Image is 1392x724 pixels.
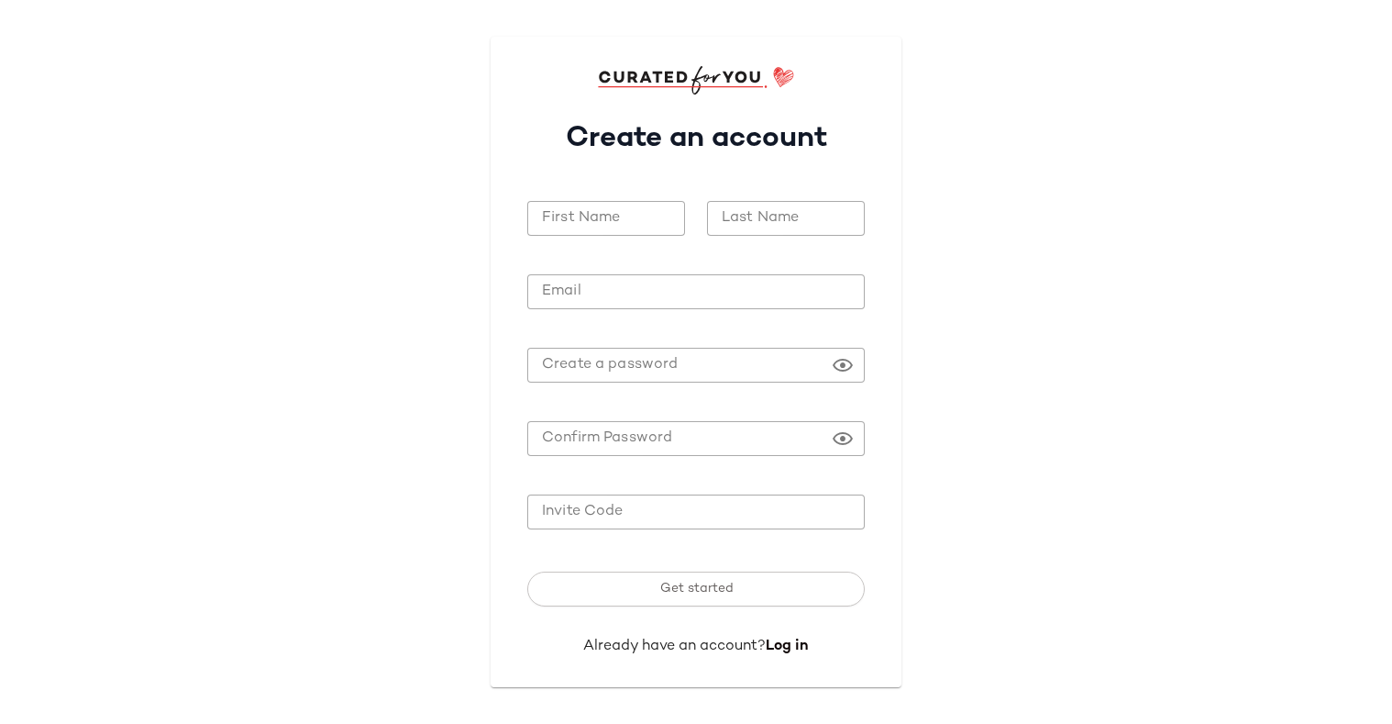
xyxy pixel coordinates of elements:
[658,582,733,596] span: Get started
[527,572,865,607] button: Get started
[598,66,795,94] img: cfy_login_logo.DGdB1djN.svg
[527,95,865,172] h1: Create an account
[583,639,766,654] span: Already have an account?
[766,639,809,654] a: Log in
